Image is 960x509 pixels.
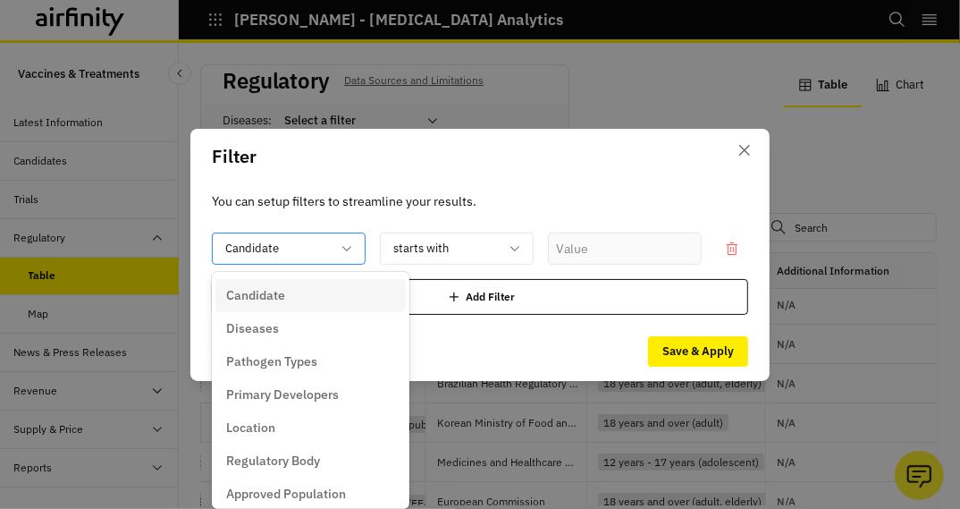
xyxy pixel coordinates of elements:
[212,279,748,315] div: Add Filter
[226,485,346,504] p: Approved Population
[226,352,317,371] p: Pathogen Types
[648,336,748,367] button: Save & Apply
[226,386,339,404] p: Primary Developers
[548,233,702,265] input: Value
[226,319,279,338] p: Diseases
[226,286,285,305] p: Candidate
[226,452,320,471] p: Regulatory Body
[730,136,759,165] button: Close
[190,129,770,184] header: Filter
[226,419,275,437] p: Location
[212,191,748,211] p: You can setup filters to streamline your results.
